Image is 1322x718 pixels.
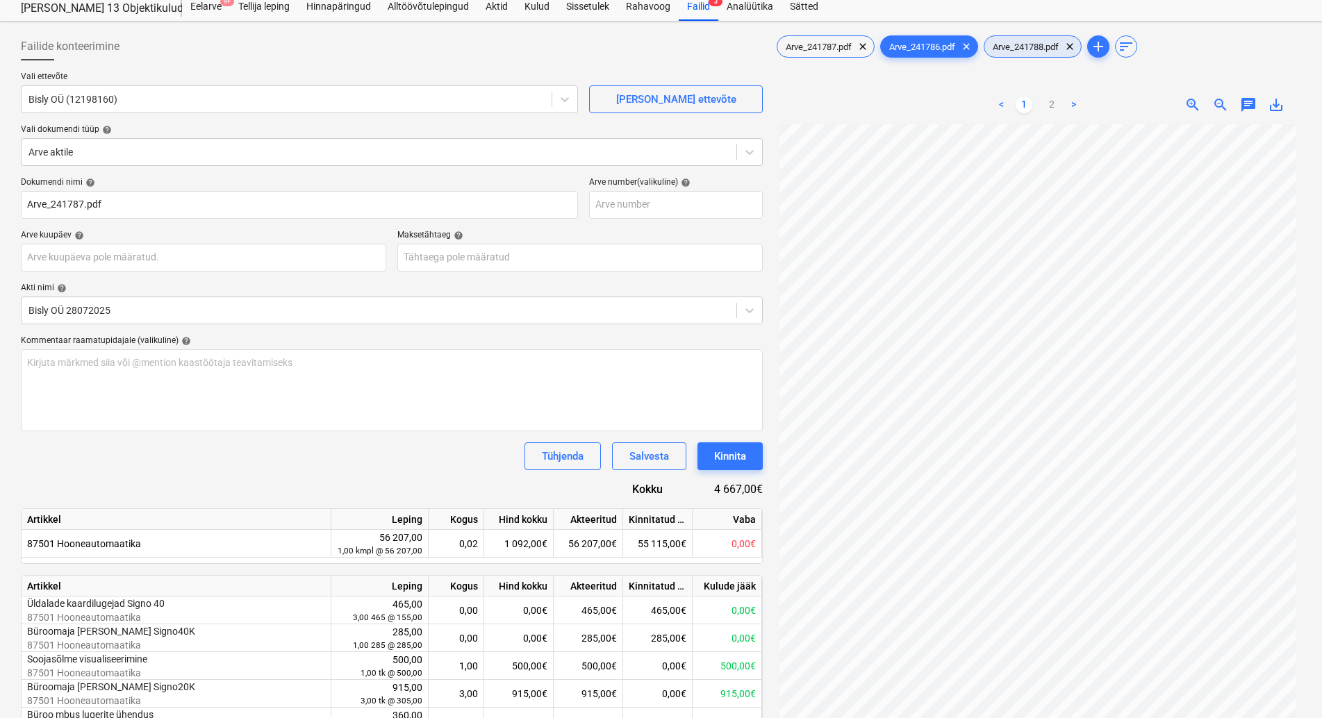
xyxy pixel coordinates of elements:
span: clear [958,38,975,55]
span: save_alt [1268,97,1284,113]
div: 285,00 [337,626,422,651]
iframe: Chat Widget [1253,651,1322,718]
span: help [678,178,691,187]
div: Kogus [429,509,484,530]
small: 1,00 tk @ 500,00 [361,668,422,678]
span: help [99,125,112,135]
div: 1,00 [429,652,484,680]
span: Arve_241787.pdf [777,42,860,52]
span: Arve_241786.pdf [881,42,964,52]
div: 0,00€ [623,652,693,680]
div: 0,00€ [693,596,762,624]
div: 3,00 [429,680,484,708]
div: Salvesta [629,447,669,465]
span: sort [1118,38,1134,55]
div: 0,00 [429,624,484,652]
div: 4 667,00€ [685,481,763,497]
div: 56 207,00€ [554,530,623,558]
a: Next page [1066,97,1082,113]
span: Üldalade kaardilugejad Signo 40 [27,598,165,609]
span: Büroomaja Lisa kaardilugerid Signo20K [27,681,195,692]
span: help [54,283,67,293]
div: Hind kokku [484,576,554,596]
span: chat [1240,97,1257,113]
div: 500,00€ [693,652,762,680]
span: clear [854,38,871,55]
div: Vaba [693,509,762,530]
a: Previous page [993,97,1010,113]
span: zoom_in [1184,97,1201,113]
span: 87501 Hooneautomaatika [27,695,141,706]
div: Arve_241788.pdf [984,35,1082,58]
div: [PERSON_NAME] ettevõte [616,90,736,108]
div: Artikkel [22,576,331,596]
div: Kulude jääk [693,576,762,596]
div: Hind kokku [484,509,554,530]
div: 55 115,00€ [623,530,693,558]
div: Leping [331,509,429,530]
span: 87501 Hooneautomaatika [27,667,141,678]
div: Leping [331,576,429,596]
div: 0,02 [429,530,484,558]
span: Büroomaja Lisa kaardilugeja Signo40K [27,626,195,637]
input: Arve kuupäeva pole määratud. [21,244,386,272]
div: Tühjenda [542,447,584,465]
div: Arve_241786.pdf [880,35,978,58]
div: 0,00€ [693,530,762,558]
button: Tühjenda [524,442,601,470]
span: Failide konteerimine [21,38,119,55]
button: Salvesta [612,442,686,470]
div: 915,00€ [693,680,762,708]
div: 915,00€ [554,680,623,708]
div: Kokku [582,481,685,497]
p: Vali ettevõte [21,72,578,85]
div: Akteeritud [554,509,623,530]
div: Vali dokumendi tüüp [21,124,763,135]
div: 0,00€ [484,624,554,652]
span: 87501 Hooneautomaatika [27,640,141,651]
div: 0,00€ [693,624,762,652]
div: Maksetähtaeg [397,230,763,241]
span: zoom_out [1212,97,1229,113]
a: Page 2 [1043,97,1060,113]
div: 500,00 [337,653,422,679]
span: help [451,231,463,240]
small: 3,00 465 @ 155,00 [353,612,422,622]
div: 915,00 [337,681,422,707]
div: 0,00€ [623,680,693,708]
div: Kommentaar raamatupidajale (valikuline) [21,335,763,347]
small: 1,00 kmpl @ 56 207,00 [338,546,422,556]
input: Arve number [589,191,763,219]
div: 465,00€ [623,596,693,624]
span: Soojasõlme visualiseerimine [27,653,147,665]
small: 3,00 tk @ 305,00 [361,696,422,706]
div: Arve kuupäev [21,230,386,241]
div: 0,00€ [484,596,554,624]
div: 56 207,00 [337,531,422,557]
span: clear [1061,38,1078,55]
span: help [179,336,191,346]
div: 500,00€ [554,652,623,680]
button: Kinnita [697,442,763,470]
div: 285,00€ [623,624,693,652]
div: Kogus [429,576,484,596]
div: Kinnita [714,447,746,465]
small: 1,00 285 @ 285,00 [353,640,422,650]
span: add [1090,38,1107,55]
div: 915,00€ [484,680,554,708]
span: 87501 Hooneautomaatika [27,612,141,623]
span: 87501 Hooneautomaatika [27,538,141,549]
div: 465,00€ [554,596,623,624]
input: Tähtaega pole määratud [397,244,763,272]
input: Dokumendi nimi [21,191,578,219]
div: 465,00 [337,598,422,624]
a: Page 1 is your current page [1016,97,1032,113]
div: 500,00€ [484,652,554,680]
div: Arve number (valikuline) [589,177,763,188]
div: 285,00€ [554,624,623,652]
div: Kinnitatud kulud [623,576,693,596]
span: help [72,231,84,240]
span: Arve_241788.pdf [984,42,1067,52]
div: Arve_241787.pdf [777,35,875,58]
